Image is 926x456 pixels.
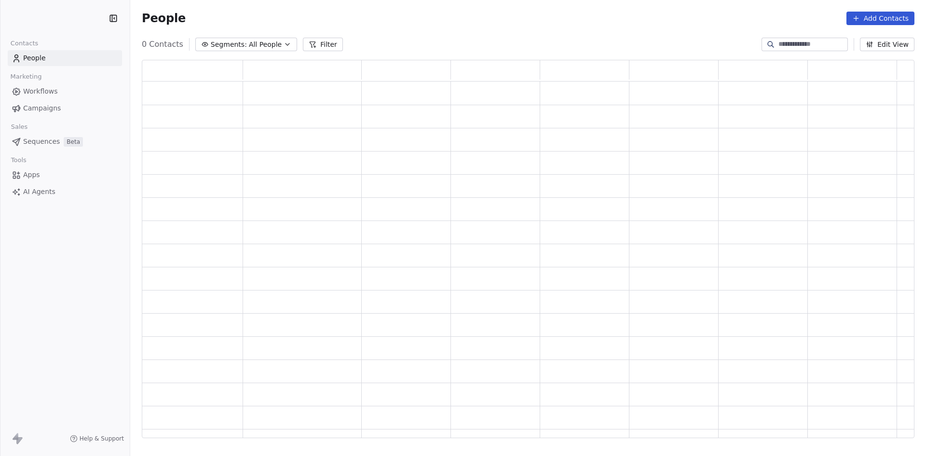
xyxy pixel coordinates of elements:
[8,83,122,99] a: Workflows
[249,40,282,50] span: All People
[23,137,60,147] span: Sequences
[8,167,122,183] a: Apps
[6,36,42,51] span: Contacts
[8,100,122,116] a: Campaigns
[7,153,30,167] span: Tools
[8,50,122,66] a: People
[8,134,122,150] a: SequencesBeta
[23,103,61,113] span: Campaigns
[7,120,32,134] span: Sales
[142,39,183,50] span: 0 Contacts
[64,137,83,147] span: Beta
[23,53,46,63] span: People
[846,12,914,25] button: Add Contacts
[860,38,914,51] button: Edit View
[23,187,55,197] span: AI Agents
[23,170,40,180] span: Apps
[211,40,247,50] span: Segments:
[80,435,124,442] span: Help & Support
[142,11,186,26] span: People
[70,435,124,442] a: Help & Support
[6,69,46,84] span: Marketing
[8,184,122,200] a: AI Agents
[23,86,58,97] span: Workflows
[303,38,343,51] button: Filter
